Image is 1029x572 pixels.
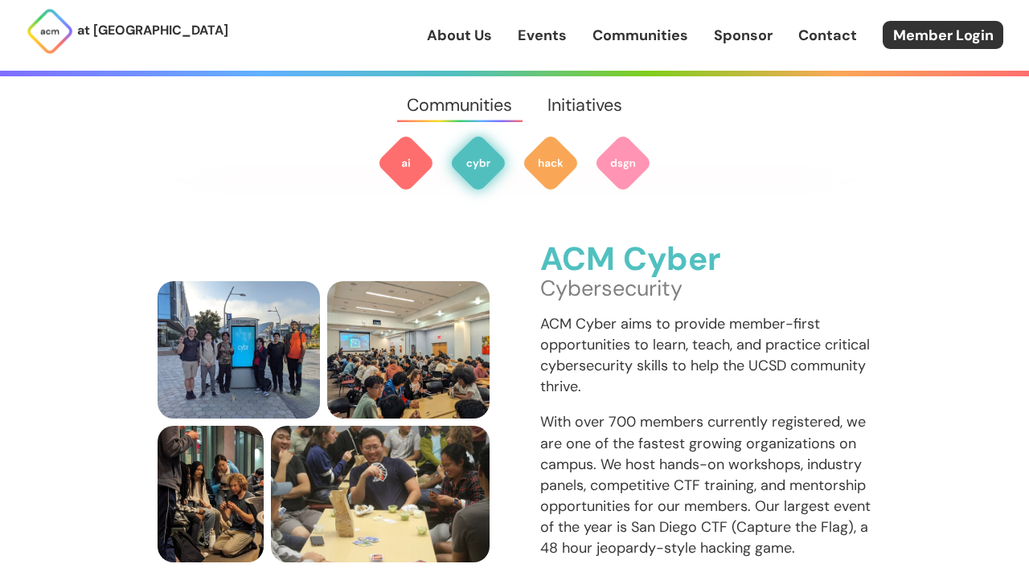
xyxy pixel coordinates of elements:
[540,411,872,558] p: With over 700 members currently registered, we are one of the fastest growing organizations on ca...
[271,426,490,563] img: Cyber Members Playing Board Games
[327,281,490,419] img: members picking locks at Lockpicking 102
[594,134,652,192] img: ACM Design
[540,313,872,397] p: ACM Cyber aims to provide member-first opportunities to learn, teach, and practice critical cyber...
[77,20,228,41] p: at [GEOGRAPHIC_DATA]
[883,21,1003,49] a: Member Login
[540,278,872,299] p: Cybersecurity
[714,25,773,46] a: Sponsor
[530,76,639,134] a: Initiatives
[390,76,530,134] a: Communities
[798,25,857,46] a: Contact
[449,134,507,192] img: ACM Cyber
[592,25,688,46] a: Communities
[26,7,74,55] img: ACM Logo
[158,426,264,563] img: ACM Cyber president Nick helps members pick a lock
[158,281,320,419] img: ACM Cyber Board stands in front of a UCSD kiosk set to display "Cyber"
[518,25,567,46] a: Events
[377,134,435,192] img: ACM AI
[522,134,580,192] img: ACM Hack
[540,242,872,278] h3: ACM Cyber
[427,25,492,46] a: About Us
[26,7,228,55] a: at [GEOGRAPHIC_DATA]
